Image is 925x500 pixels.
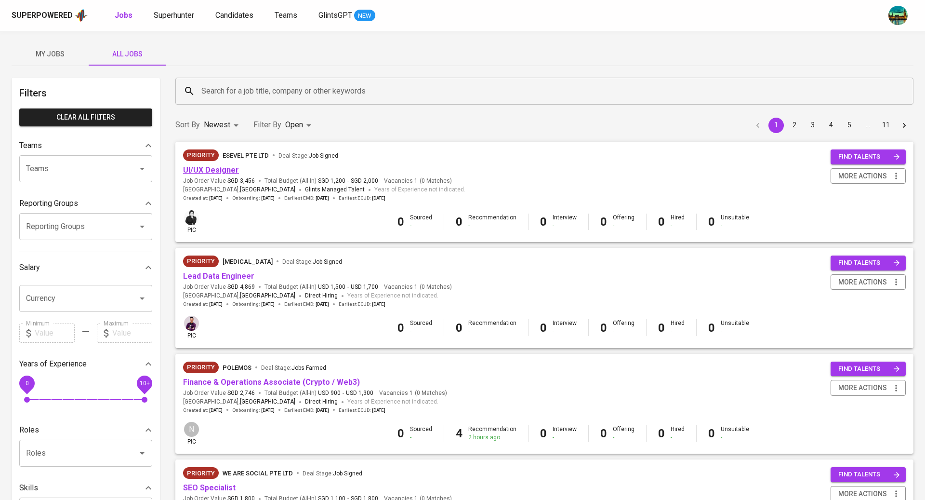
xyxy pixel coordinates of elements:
span: - [347,177,349,185]
button: Open [135,220,149,233]
div: Sourced [410,425,432,442]
span: Years of Experience not indicated. [347,397,438,407]
p: Filter By [253,119,281,131]
button: find talents [831,149,906,164]
div: Unsuitable [721,214,749,230]
a: Jobs [115,10,134,22]
span: [DATE] [316,195,329,202]
span: more actions [838,170,887,182]
div: Years of Experience [19,354,152,374]
span: Superhunter [154,11,194,20]
img: erwin@glints.com [184,316,199,331]
p: Years of Experience [19,358,87,370]
div: - [468,222,516,230]
b: 0 [456,321,462,335]
div: Unsuitable [721,425,749,442]
div: - [721,328,749,336]
span: Priority [183,257,219,266]
div: New Job received from Demand Team [183,362,219,373]
div: - [671,433,685,442]
span: SGD 4,869 [227,283,255,291]
span: find talents [838,151,900,162]
button: find talents [831,256,906,270]
button: more actions [831,274,906,290]
span: Created at : [183,301,223,308]
div: - [553,328,577,336]
div: Interview [553,425,577,442]
span: NEW [354,11,375,21]
button: Clear All filters [19,108,152,126]
div: - [410,433,432,442]
b: 0 [708,427,715,440]
span: SGD 2,746 [227,389,255,397]
span: find talents [838,257,900,269]
button: more actions [831,168,906,184]
span: Onboarding : [232,301,275,308]
span: [GEOGRAPHIC_DATA] , [183,397,295,407]
span: Years of Experience not indicated. [374,185,465,195]
span: Total Budget (All-In) [264,283,378,291]
div: Offering [613,319,634,336]
div: Offering [613,214,634,230]
div: Hired [671,214,685,230]
div: pic [183,209,200,234]
button: Go to page 2 [787,118,802,133]
b: 0 [708,215,715,229]
div: Offering [613,425,634,442]
div: Interview [553,319,577,336]
p: Teams [19,140,42,151]
b: 0 [600,427,607,440]
span: [DATE] [261,195,275,202]
span: [DATE] [372,407,385,414]
h6: Filters [19,85,152,101]
span: Deal Stage : [278,152,338,159]
span: Job Signed [309,152,338,159]
span: Deal Stage : [303,470,362,477]
b: 0 [540,215,547,229]
span: Job Order Value [183,177,255,185]
img: app logo [75,8,88,23]
div: - [721,433,749,442]
span: Glints Managed Talent [305,186,365,193]
span: Total Budget (All-In) [264,177,378,185]
button: Go to page 3 [805,118,820,133]
b: 0 [540,321,547,335]
span: [GEOGRAPHIC_DATA] , [183,185,295,195]
span: more actions [838,488,887,500]
b: 0 [397,427,404,440]
span: Teams [275,11,297,20]
span: Created at : [183,407,223,414]
span: Years of Experience not indicated. [347,291,438,301]
span: Deal Stage : [282,258,342,265]
span: All Jobs [94,48,160,60]
span: more actions [838,382,887,394]
span: Open [285,120,303,129]
span: Earliest EMD : [284,407,329,414]
button: Open [135,162,149,176]
button: find talents [831,467,906,482]
span: [GEOGRAPHIC_DATA] , [183,291,295,301]
span: Vacancies ( 0 Matches ) [384,283,452,291]
span: Job Order Value [183,283,255,291]
div: pic [183,315,200,340]
a: Teams [275,10,299,22]
div: Sourced [410,214,432,230]
span: [MEDICAL_DATA] [223,258,273,265]
span: SGD 1,200 [318,177,345,185]
span: Deal Stage : [261,365,326,371]
span: [DATE] [209,301,223,308]
p: Skills [19,482,38,494]
img: a5d44b89-0c59-4c54-99d0-a63b29d42bd3.jpg [888,6,908,25]
b: 0 [658,321,665,335]
div: Skills [19,478,152,498]
span: more actions [838,276,887,288]
span: Earliest ECJD : [339,301,385,308]
span: 1 [408,389,413,397]
span: Vacancies ( 0 Matches ) [379,389,447,397]
span: Earliest ECJD : [339,195,385,202]
button: find talents [831,362,906,377]
span: We Are Social Pte Ltd [223,470,293,477]
div: Interview [553,214,577,230]
div: - [671,222,685,230]
b: 0 [708,321,715,335]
